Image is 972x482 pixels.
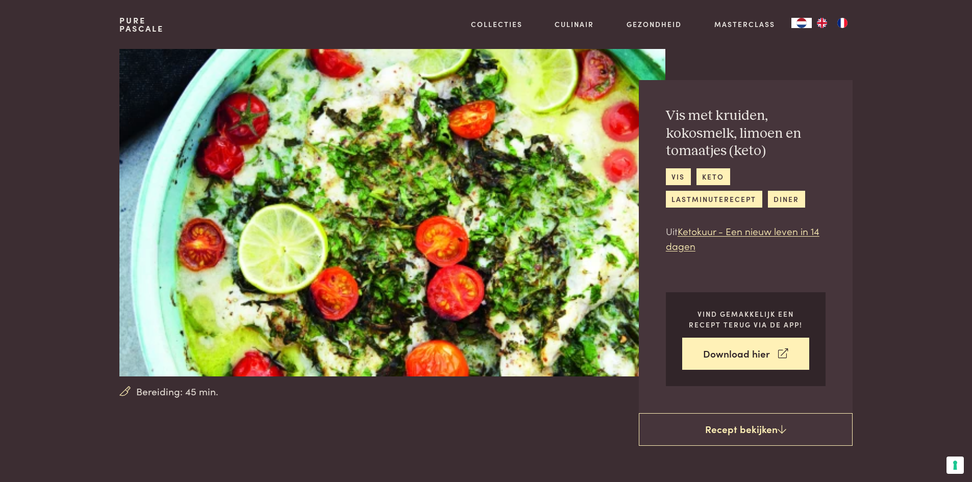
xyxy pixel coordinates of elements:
a: Collecties [471,19,522,30]
a: Gezondheid [627,19,682,30]
a: FR [832,18,853,28]
span: Bereiding: 45 min. [136,384,218,399]
a: diner [768,191,805,208]
a: NL [791,18,812,28]
a: Masterclass [714,19,775,30]
a: EN [812,18,832,28]
img: Vis met kruiden, kokosmelk, limoen en tomaatjes (keto) [119,49,665,376]
p: Uit [666,224,826,253]
a: keto [696,168,730,185]
a: Recept bekijken [639,413,853,446]
a: vis [666,168,691,185]
p: Vind gemakkelijk een recept terug via de app! [682,309,809,329]
h2: Vis met kruiden, kokosmelk, limoen en tomaatjes (keto) [666,107,826,160]
a: Download hier [682,338,809,370]
a: PurePascale [119,16,164,33]
button: Uw voorkeuren voor toestemming voor trackingtechnologieën [946,456,964,474]
a: Ketokuur - Een nieuw leven in 14 dagen [666,224,819,252]
a: lastminuterecept [666,191,762,208]
aside: Language selected: Nederlands [791,18,853,28]
a: Culinair [555,19,594,30]
ul: Language list [812,18,853,28]
div: Language [791,18,812,28]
